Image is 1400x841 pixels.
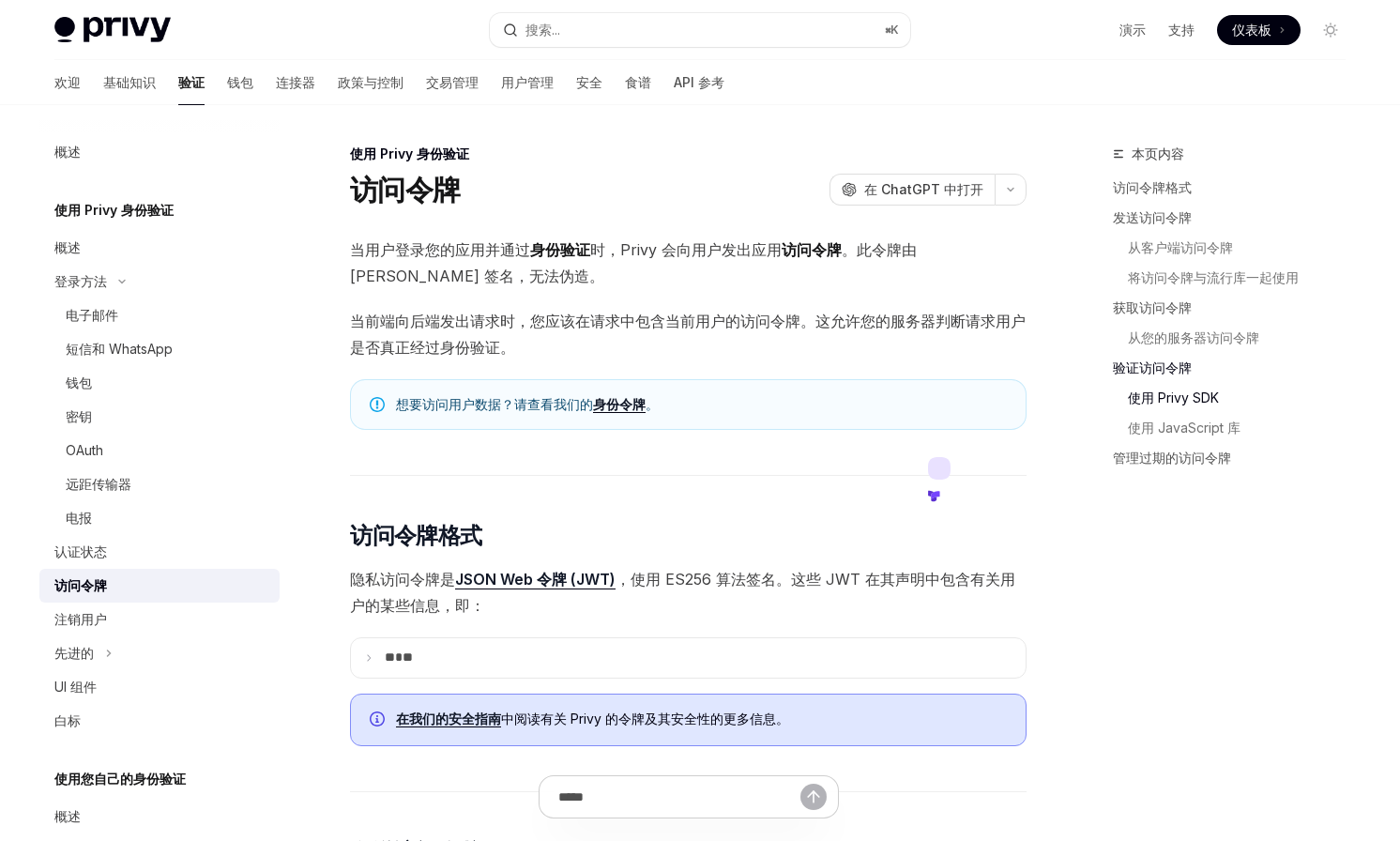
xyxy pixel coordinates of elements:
font: 身份令牌 [593,396,646,412]
font: 概述 [54,239,81,255]
font: 使用 Privy SDK [1128,390,1219,405]
font: 当用户登录您的应用并通过 [350,240,530,259]
svg: 信息 [370,711,388,730]
a: 政策与控制 [338,60,403,105]
font: 使用 JavaScript 库 [1128,420,1240,436]
svg: 笔记 [370,397,385,412]
a: 身份令牌 [593,396,646,413]
font: 。 [646,396,659,412]
font: 获取访问令牌 [1113,299,1192,315]
font: 想要访问用户数据？请查看我们的 [396,396,593,412]
a: 交易管理 [426,60,479,105]
a: 概述 [39,800,280,833]
font: 白标 [54,712,81,728]
font: 访问令牌 [54,577,107,593]
font: 钱包 [227,74,253,90]
font: 访问令牌格式 [350,522,481,549]
a: 概述 [39,135,280,169]
a: 使用 Privy SDK [1113,383,1361,413]
font: 认证状态 [54,543,107,559]
a: 从客户端访问令牌 [1113,233,1361,263]
font: 支持 [1168,22,1195,38]
font: API 参考 [674,74,724,90]
input: 提问... [558,776,800,818]
font: 电子邮件 [66,307,118,323]
font: 管理过期的访问令牌 [1113,450,1231,466]
a: API 参考 [674,60,724,105]
font: 登录方法 [54,273,107,289]
a: 将访问令牌与流行库一起使用 [1113,263,1361,293]
a: 注销用户 [39,603,280,636]
font: 发送访问令牌 [1113,209,1192,225]
font: 隐私访问令牌是 [350,570,455,589]
font: 访问令牌格式 [1113,179,1192,195]
a: 白标 [39,704,280,738]
font: 使用 Privy 身份验证 [350,145,469,161]
font: UI 组件 [54,679,97,695]
font: 搜索... [525,22,560,38]
button: 登录方法 [39,265,280,298]
font: 安全 [576,74,602,90]
font: 从客户端访问令牌 [1128,239,1233,255]
a: 用户管理 [501,60,554,105]
a: 仪表板 [1217,15,1301,45]
font: 仪表板 [1232,22,1271,38]
font: 用户管理 [501,74,554,90]
font: 身份验证 [530,240,590,259]
font: 概述 [54,144,81,160]
font: 连接器 [276,74,315,90]
font: 政策与控制 [338,74,403,90]
font: ，使用 ES256 算法签名。这些 JWT 在其声明中包含有关用户的某些信息，即： [350,570,1015,615]
a: 发送访问令牌 [1113,203,1361,233]
a: OAuth [39,434,280,467]
a: 欢迎 [54,60,81,105]
font: 使用 Privy 身份验证 [54,202,174,218]
font: 基础知识 [103,74,156,90]
font: 验证 [178,74,205,90]
font: 概述 [54,808,81,824]
a: 演示 [1119,21,1146,39]
font: ⌘ [885,23,890,37]
a: 获取访问令牌 [1113,293,1361,323]
font: 。 [776,711,789,726]
a: UI 组件 [39,670,280,704]
button: 搜索...⌘K [490,13,910,47]
button: 在 ChatGPT 中打开 [829,174,995,206]
a: 支持 [1168,21,1195,39]
font: OAuth [66,442,103,458]
font: 从您的服务器访问令牌 [1128,329,1259,345]
font: 交易管理 [426,74,479,90]
a: 安全 [576,60,602,105]
font: 远距传输器 [66,476,131,492]
a: 钱包 [227,60,253,105]
font: 验证访问令牌 [1113,359,1192,375]
button: 发送消息 [800,784,827,810]
font: 短信和 WhatsApp [66,341,173,357]
a: 远距传输器 [39,467,280,501]
a: 电子邮件 [39,298,280,332]
font: 欢迎 [54,74,81,90]
a: 密钥 [39,400,280,434]
font: 本页内容 [1132,145,1184,161]
a: 短信和 WhatsApp [39,332,280,366]
font: K [890,23,899,37]
a: 钱包 [39,366,280,400]
a: 食谱 [625,60,651,105]
font: 访问令牌 [350,173,460,206]
a: 验证 [178,60,205,105]
a: 认证状态 [39,535,280,569]
font: 食谱 [625,74,651,90]
a: JSON Web 令牌 (JWT) [455,570,616,589]
font: 演示 [1119,22,1146,38]
img: 灯光标志 [54,17,171,43]
a: 连接器 [276,60,315,105]
a: 基础知识 [103,60,156,105]
font: 在我们的安全指南 [396,711,501,726]
font: 当前端向后端发出请求时，您应该在请求中包含当前用户的访问令牌。这允许您的服务器判断请求用户是否真正经过身份验证。 [350,312,1026,357]
font: 使用您自己的身份验证 [54,771,186,787]
a: 电报 [39,501,280,535]
font: 注销用户 [54,611,107,627]
font: 中阅读有关 Privy 的令牌及其安全性的更多信息 [501,711,776,726]
font: 时，Privy 会向用户发出应用 [590,240,782,259]
a: 使用 JavaScript 库 [1113,413,1361,443]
